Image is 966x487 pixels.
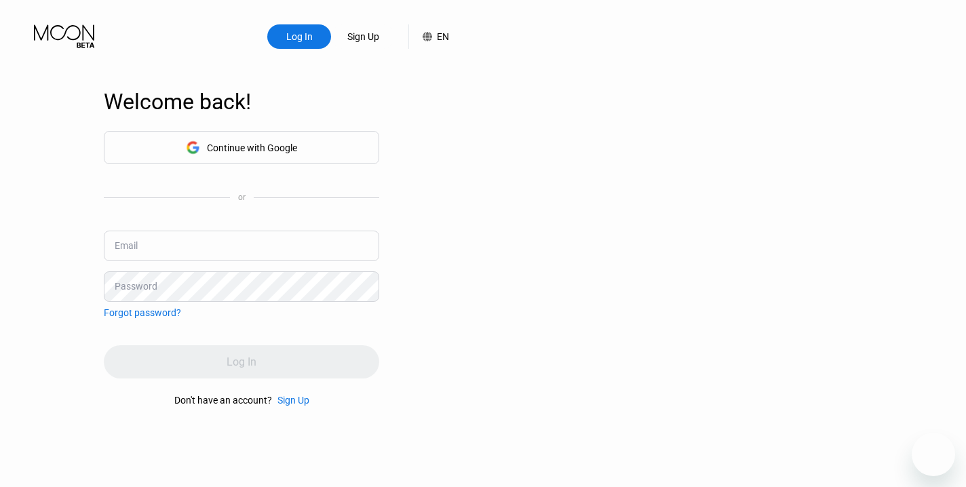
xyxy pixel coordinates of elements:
[408,24,449,49] div: EN
[238,193,246,202] div: or
[115,240,138,251] div: Email
[912,433,955,476] iframe: Button to launch messaging window
[115,281,157,292] div: Password
[272,395,309,406] div: Sign Up
[331,24,395,49] div: Sign Up
[346,30,381,43] div: Sign Up
[437,31,449,42] div: EN
[104,307,181,318] div: Forgot password?
[207,142,297,153] div: Continue with Google
[174,395,272,406] div: Don't have an account?
[277,395,309,406] div: Sign Up
[285,30,314,43] div: Log In
[104,89,379,115] div: Welcome back!
[104,131,379,164] div: Continue with Google
[267,24,331,49] div: Log In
